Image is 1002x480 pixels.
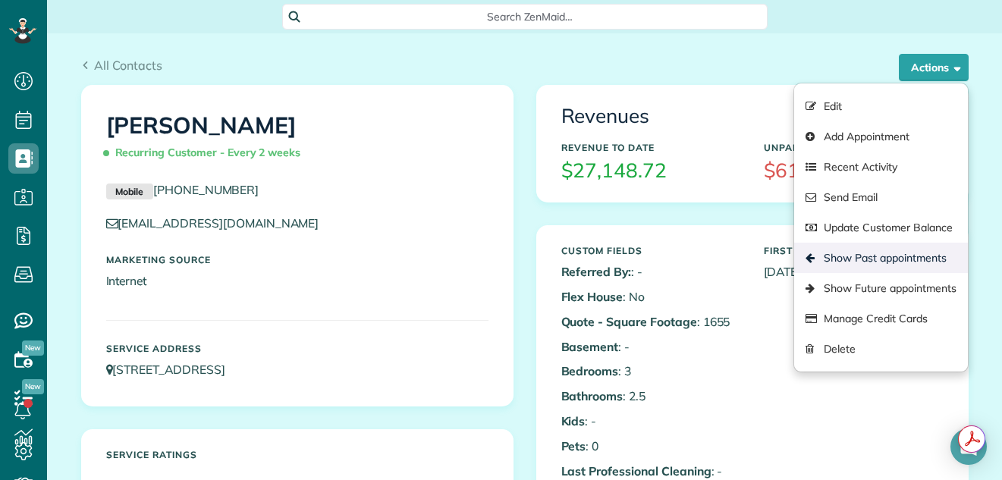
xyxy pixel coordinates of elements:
[94,58,162,73] span: All Contacts
[764,160,944,182] h3: $614.80
[764,263,944,281] p: [DATE]
[764,143,944,152] h5: Unpaid Balance
[561,339,619,354] b: Basement
[794,152,967,182] a: Recent Activity
[561,338,741,356] p: : -
[106,344,488,353] h5: Service Address
[22,340,44,356] span: New
[561,463,711,478] b: Last Professional Cleaning
[561,288,741,306] p: : No
[561,413,586,428] b: Kids
[106,272,488,290] p: Internet
[106,184,153,200] small: Mobile
[561,363,619,378] b: Bedrooms
[561,388,624,403] b: Bathrooms
[561,143,741,152] h5: Revenue to Date
[561,246,741,256] h5: Custom Fields
[106,362,240,377] a: [STREET_ADDRESS]
[561,463,741,480] p: : -
[106,215,334,231] a: [EMAIL_ADDRESS][DOMAIN_NAME]
[794,121,967,152] a: Add Appointment
[561,105,944,127] h3: Revenues
[106,450,488,460] h5: Service ratings
[561,314,697,329] b: Quote - Square Footage
[106,140,307,166] span: Recurring Customer - Every 2 weeks
[106,113,488,166] h1: [PERSON_NAME]
[106,182,259,197] a: Mobile[PHONE_NUMBER]
[950,428,987,465] div: Open Intercom Messenger
[794,273,967,303] a: Show Future appointments
[561,438,741,455] p: : 0
[561,387,741,405] p: : 2.5
[794,91,967,121] a: Edit
[794,303,967,334] a: Manage Credit Cards
[561,263,741,281] p: : -
[106,255,488,265] h5: Marketing Source
[561,160,741,182] h3: $27,148.72
[794,334,967,364] a: Delete
[561,438,586,453] b: Pets
[561,362,741,380] p: : 3
[561,313,741,331] p: : 1655
[794,243,967,273] a: Show Past appointments
[561,289,624,304] b: Flex House
[764,246,944,256] h5: First Serviced On
[899,54,969,81] button: Actions
[22,379,44,394] span: New
[81,56,163,74] a: All Contacts
[561,413,741,430] p: : -
[561,264,632,279] b: Referred By:
[794,182,967,212] a: Send Email
[794,212,967,243] a: Update Customer Balance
